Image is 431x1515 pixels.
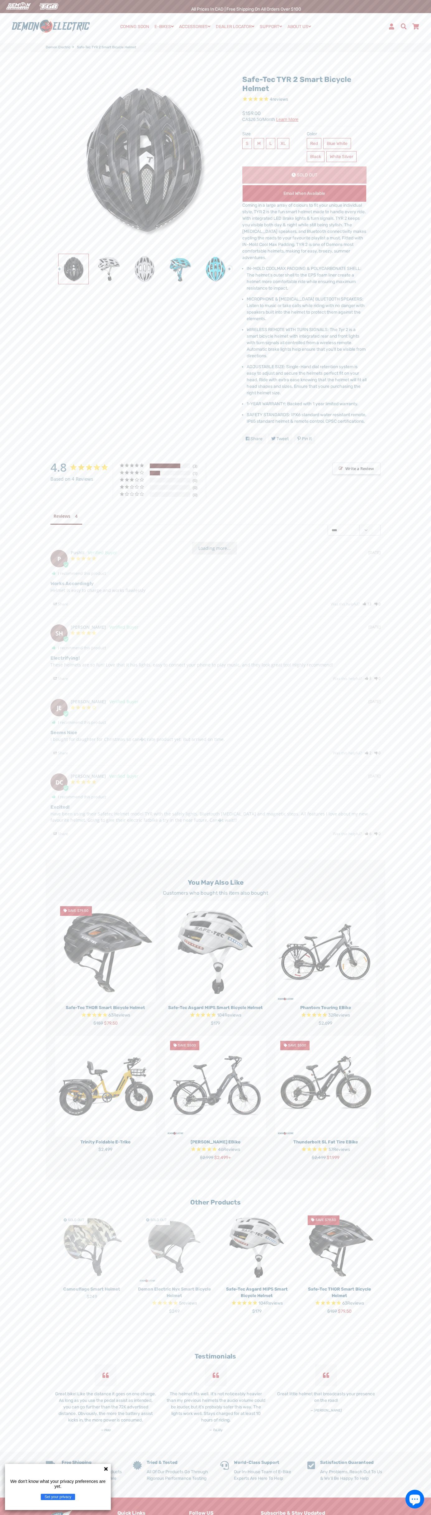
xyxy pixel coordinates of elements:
[152,22,176,31] a: E-BIKES
[214,1155,231,1160] span: $2,499+
[242,185,367,202] button: Email when available
[113,1012,130,1018] span: Reviews
[242,166,367,184] button: Sold Out
[55,878,376,886] h2: You may also like
[55,1286,128,1292] p: Camouflage Smart Helmet
[338,1309,352,1314] span: $79.50
[41,1494,75,1500] button: Set your privacy
[87,1294,97,1299] span: $249
[177,22,213,31] a: ACCESSORIES
[272,97,288,102] span: reviews
[242,75,351,93] a: Safe-Tec TYR 2 Smart Bicycle Helmet
[55,1428,156,1433] cite: Haa
[374,601,381,607] a: Rate review as not helpful
[138,1210,211,1284] a: Demon Electric Nyx Smart Bicycle Helmet - Demon Electric Sold Out
[218,1147,240,1152] span: 46 reviews
[331,601,381,607] div: Was this helpful?
[9,18,92,35] img: Demon Electric logo
[365,750,371,756] a: Rate review as helpful
[98,1147,112,1152] span: $2,499
[94,254,124,284] img: Safe-Tec TYR 2 Smart Bicycle Helmet - Demon Electric
[333,1012,350,1018] span: Reviews
[333,676,381,681] div: Was this helpful?
[165,901,266,1002] a: Safe-Tec Asgard MIPS Smart Bicycle Helmet - Demon Electric
[220,1210,293,1284] a: Safe-Tec Asgard MIPS Smart Bicycle Helmet - Demon Electric
[50,750,71,756] span: Share
[368,624,381,630] div: [DATE]
[275,901,376,1002] img: Phantom Touring eBike - Demon Electric
[326,151,357,162] label: White Silver
[50,601,71,607] span: Share
[303,1300,376,1307] span: Rated 4.7 out of 5 stars 63 reviews
[242,131,302,137] label: Size
[234,1469,298,1482] p: Our In-House Team of E-Bike Experts Are Here To Help
[297,172,317,178] span: Sold Out
[50,580,381,587] h3: Works accordingly
[258,22,284,31] a: SUPPORT
[303,1210,376,1284] img: Safe-Tec THOR Smart Bicycle Helmet - Demon Electric
[3,1,33,12] img: Demon Electric
[150,464,190,468] div: 5-Star Ratings
[52,570,381,577] div: I recommend this product
[258,1301,283,1306] span: 104 reviews
[365,750,371,756] i: 2
[50,675,71,682] span: Share
[275,1004,376,1011] p: Phantom Touring eBike
[130,254,159,284] img: Safe-Tec TYR 2 Smart Bicycle Helmet - Demon Electric
[276,1391,377,1404] p: Great little helmet that broadcasts your presence on the road!
[55,1139,156,1145] p: Trinity Foldable E-Trike
[365,676,371,681] i: 8
[165,254,195,284] img: Safe-Tec TYR 2 Smart Bicycle Helmet - Demon Electric
[118,22,151,31] a: COMING SOON
[147,1460,211,1465] h5: Tried & Tested
[266,138,275,149] label: L
[347,1301,364,1306] span: Reviews
[319,1021,332,1026] span: $2,699
[52,794,381,800] div: I recommend this product
[254,138,264,149] label: M
[50,550,68,567] div: P
[71,773,106,779] strong: [PERSON_NAME]
[201,254,230,284] img: Safe-Tec TYR 2 Smart Bicycle Helmet - Demon Electric
[165,1146,266,1153] span: Rated 4.6 out of 5 stars 46 reviews
[242,138,252,149] label: S
[150,464,180,468] div: 75%
[323,138,351,149] label: Blue White
[50,475,93,483] span: Based on 4 Reviews
[59,254,88,284] img: Safe-Tec TYR 2 Smart Bicycle Helmet - Demon Electric
[70,630,97,636] span: 5-Star Rating Review
[217,1012,241,1018] span: 104 reviews
[150,471,190,475] div: 4-Star Ratings
[333,1147,350,1152] span: Reviews
[275,1137,376,1161] a: Thunderbolt SL Fat Tire eBike Rated 4.9 out of 5 stars 57 reviews $2,499 $1,999
[234,1460,298,1465] h5: World-Class Support
[52,719,381,726] div: I recommend this product
[46,45,70,50] a: Demon Electric
[179,1301,197,1306] span: 5 reviews
[50,542,381,837] div: Reviews
[320,1469,385,1482] p: Any Problems, Reach Out To Us & We'll Be Happy To Help
[55,1002,156,1027] a: Safe-Tec THOR Smart Bicycle Helmet Rated 4.7 out of 5 stars 63 reviews $159 $79.50
[270,97,288,102] span: 4 reviews
[138,1284,211,1315] a: Demon Electric Nyx Smart Bicycle Helmet Rated 5.0 out of 5 stars $249
[62,1460,124,1465] h5: Free Shipping
[247,327,366,358] span: WIRELESS REMOTE WITH TURN SIGNALS: The Tyr 2 is a smart bicycle helmet with integrated rear and f...
[70,705,97,710] span: 4-Star Rating Review
[307,131,367,137] label: Color
[70,779,97,785] span: 5-Star Rating Review
[342,1301,364,1306] span: 63 reviews
[374,750,381,756] a: Rate review as not helpful
[276,1408,377,1413] cite: [PERSON_NAME]
[312,1155,326,1160] span: $2,499
[368,773,381,779] div: [DATE]
[165,1428,266,1433] cite: TsLilly
[178,1043,196,1047] span: Save $500
[247,401,358,406] span: 1-YEAR WARRANTY: Backed with 1 year limited warranty.
[55,1210,128,1284] a: Camouflage Smart Helmet - Demon Electric Sold Out
[50,811,381,823] p: Have been using their Safetec Helmet model TYR with the safely lights. Bluetooth [MEDICAL_DATA] a...
[119,463,149,468] div: 5 ★
[165,1391,266,1423] p: The helmet fits well. It’s not noticeably heavier than my previous helmets the audio volume could...
[50,662,381,668] p: These helmets are so fun! Love that it has lights. easy to connect your phone to play music. and ...
[275,1146,376,1153] span: Rated 4.9 out of 5 stars 57 reviews
[150,1218,167,1222] span: Sold Out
